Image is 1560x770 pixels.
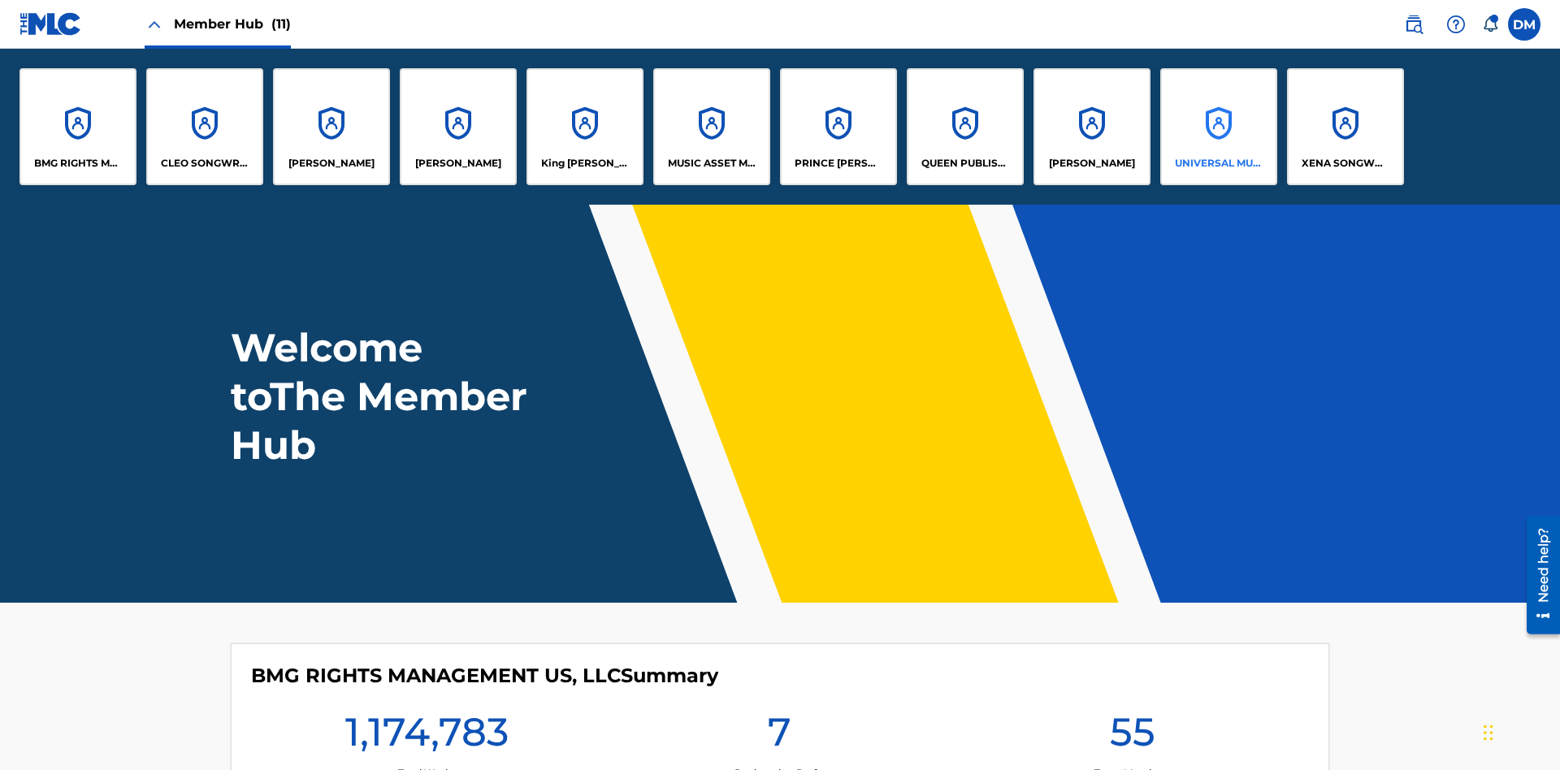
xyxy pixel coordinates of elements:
p: BMG RIGHTS MANAGEMENT US, LLC [34,156,123,171]
h1: Welcome to The Member Hub [231,323,535,469]
img: search [1404,15,1423,34]
a: AccountsQUEEN PUBLISHA [907,68,1024,185]
div: Drag [1484,708,1493,757]
p: CLEO SONGWRITER [161,156,249,171]
h1: 1,174,783 [345,707,509,766]
h1: 55 [1110,707,1155,766]
img: Close [145,15,164,34]
img: MLC Logo [19,12,82,36]
div: User Menu [1508,8,1540,41]
p: EYAMA MCSINGER [415,156,501,171]
img: help [1446,15,1466,34]
span: Member Hub [174,15,291,33]
span: (11) [271,16,291,32]
iframe: Resource Center [1514,509,1560,642]
a: AccountsCLEO SONGWRITER [146,68,263,185]
a: Accounts[PERSON_NAME] [273,68,390,185]
p: RONALD MCTESTERSON [1049,156,1135,171]
a: Accounts[PERSON_NAME] [1033,68,1150,185]
p: PRINCE MCTESTERSON [795,156,883,171]
a: AccountsKing [PERSON_NAME] [526,68,643,185]
a: AccountsPRINCE [PERSON_NAME] [780,68,897,185]
p: QUEEN PUBLISHA [921,156,1010,171]
a: Public Search [1397,8,1430,41]
p: King McTesterson [541,156,630,171]
a: Accounts[PERSON_NAME] [400,68,517,185]
a: AccountsXENA SONGWRITER [1287,68,1404,185]
p: UNIVERSAL MUSIC PUB GROUP [1175,156,1263,171]
a: AccountsMUSIC ASSET MANAGEMENT (MAM) [653,68,770,185]
div: Notifications [1482,16,1498,32]
div: Help [1440,8,1472,41]
iframe: Chat Widget [1479,692,1560,770]
h1: 7 [768,707,791,766]
p: MUSIC ASSET MANAGEMENT (MAM) [668,156,756,171]
p: ELVIS COSTELLO [288,156,375,171]
p: XENA SONGWRITER [1302,156,1390,171]
a: AccountsUNIVERSAL MUSIC PUB GROUP [1160,68,1277,185]
a: AccountsBMG RIGHTS MANAGEMENT US, LLC [19,68,136,185]
h4: BMG RIGHTS MANAGEMENT US, LLC [251,664,718,688]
